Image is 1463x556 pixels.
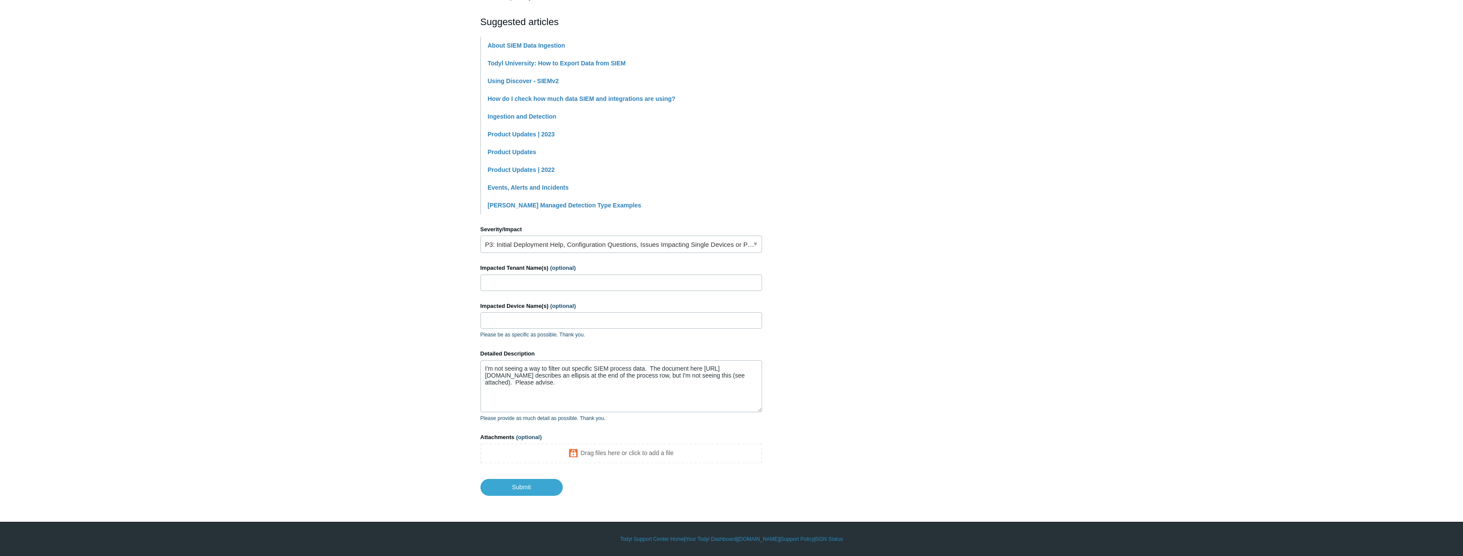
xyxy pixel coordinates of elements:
a: Todyl Support Center Home [620,535,684,543]
span: (optional) [550,303,576,309]
a: Using Discover - SIEMv2 [488,78,559,84]
a: Your Todyl Dashboard [685,535,736,543]
label: Impacted Tenant Name(s) [480,264,762,272]
input: Submit [480,479,563,495]
a: Product Updates [488,149,536,155]
span: (optional) [550,265,576,271]
label: Detailed Description [480,349,762,358]
p: Please provide as much detail as possible. Thank you. [480,414,762,422]
a: How do I check how much data SIEM and integrations are using? [488,95,675,102]
a: [DOMAIN_NAME] [738,535,779,543]
a: About SIEM Data Ingestion [488,42,565,49]
label: Attachments [480,433,762,442]
h2: Suggested articles [480,15,762,29]
a: Ingestion and Detection [488,113,557,120]
a: Product Updates | 2023 [488,131,555,138]
span: (optional) [516,434,542,440]
a: [PERSON_NAME] Managed Detection Type Examples [488,202,641,209]
a: Product Updates | 2022 [488,166,555,173]
label: Impacted Device Name(s) [480,302,762,310]
a: P3: Initial Deployment Help, Configuration Questions, Issues Impacting Single Devices or Past Out... [480,236,762,253]
p: Please be as specific as possible. Thank you. [480,331,762,339]
label: Severity/Impact [480,225,762,234]
a: Todyl University: How to Export Data from SIEM [488,60,626,67]
div: | | | | [480,535,983,543]
a: Support Policy [781,535,814,543]
a: Events, Alerts and Incidents [488,184,569,191]
a: SGN Status [816,535,843,543]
